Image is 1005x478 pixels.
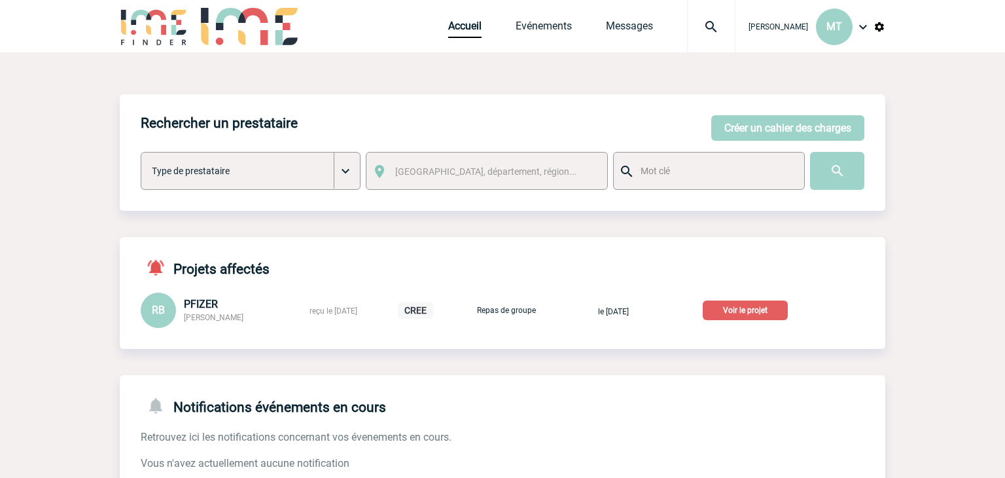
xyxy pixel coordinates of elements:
[448,20,482,38] a: Accueil
[749,22,808,31] span: [PERSON_NAME]
[146,396,173,415] img: notifications-24-px-g.png
[141,115,298,131] h4: Rechercher un prestataire
[184,298,218,310] span: PFIZER
[598,307,629,316] span: le [DATE]
[474,306,539,315] p: Repas de groupe
[826,20,842,33] span: MT
[810,152,864,190] input: Submit
[395,166,577,177] span: [GEOGRAPHIC_DATA], département, région...
[703,303,793,316] a: Voir le projet
[120,8,188,45] img: IME-Finder
[141,258,270,277] h4: Projets affectés
[152,304,165,316] span: RB
[606,20,653,38] a: Messages
[516,20,572,38] a: Evénements
[141,431,451,443] span: Retrouvez ici les notifications concernant vos évenements en cours.
[141,396,386,415] h4: Notifications événements en cours
[141,457,349,469] span: Vous n'avez actuellement aucune notification
[703,301,788,320] p: Voir le projet
[184,313,243,322] span: [PERSON_NAME]
[637,162,792,179] input: Mot clé
[398,302,433,319] p: CREE
[309,306,357,316] span: reçu le [DATE]
[146,258,173,277] img: notifications-active-24-px-r.png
